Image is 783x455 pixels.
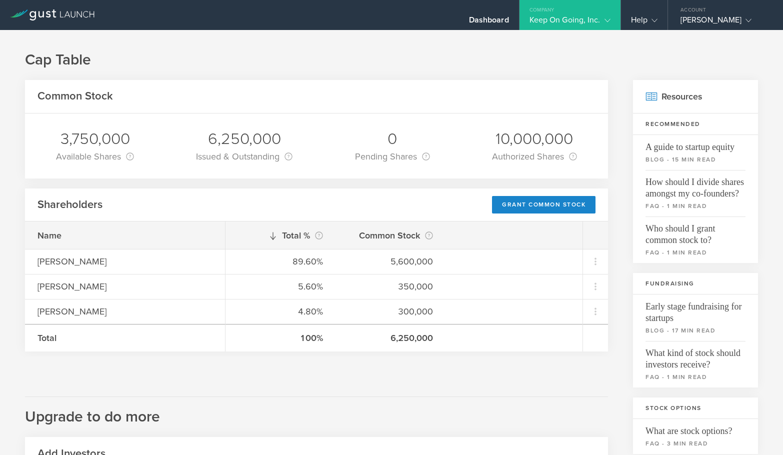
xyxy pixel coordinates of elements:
[238,305,323,318] div: 4.80%
[25,50,758,70] h1: Cap Table
[355,128,430,149] div: 0
[348,255,433,268] div: 5,600,000
[633,294,758,341] a: Early stage fundraising for startupsblog - 17 min read
[529,15,610,30] div: Keep On Going, Inc.
[238,280,323,293] div: 5.60%
[238,331,323,344] div: 100%
[633,113,758,135] h3: Recommended
[238,228,323,242] div: Total %
[645,135,745,153] span: A guide to startup equity
[37,89,113,103] h2: Common Stock
[645,201,745,210] small: faq - 1 min read
[645,372,745,381] small: faq - 1 min read
[633,273,758,294] h3: Fundraising
[645,439,745,448] small: faq - 3 min read
[645,419,745,437] span: What are stock options?
[37,197,102,212] h2: Shareholders
[348,228,433,242] div: Common Stock
[37,280,212,293] div: [PERSON_NAME]
[645,294,745,324] span: Early stage fundraising for startups
[633,341,758,387] a: What kind of stock should investors receive?faq - 1 min read
[645,216,745,246] span: Who should I grant common stock to?
[633,419,758,454] a: What are stock options?faq - 3 min read
[645,170,745,199] span: How should I divide shares amongst my co-founders?
[355,149,430,163] div: Pending Shares
[492,196,595,213] div: Grant Common Stock
[56,149,134,163] div: Available Shares
[348,280,433,293] div: 350,000
[492,149,577,163] div: Authorized Shares
[631,15,657,30] div: Help
[633,135,758,170] a: A guide to startup equityblog - 15 min read
[348,305,433,318] div: 300,000
[37,305,212,318] div: [PERSON_NAME]
[633,397,758,419] h3: Stock Options
[645,341,745,370] span: What kind of stock should investors receive?
[348,331,433,344] div: 6,250,000
[238,255,323,268] div: 89.60%
[37,331,212,344] div: Total
[492,128,577,149] div: 10,000,000
[645,155,745,164] small: blog - 15 min read
[633,216,758,263] a: Who should I grant common stock to?faq - 1 min read
[645,248,745,257] small: faq - 1 min read
[645,326,745,335] small: blog - 17 min read
[633,170,758,216] a: How should I divide shares amongst my co-founders?faq - 1 min read
[56,128,134,149] div: 3,750,000
[37,255,212,268] div: [PERSON_NAME]
[196,128,292,149] div: 6,250,000
[25,396,608,427] h2: Upgrade to do more
[633,80,758,113] h2: Resources
[469,15,509,30] div: Dashboard
[680,15,765,30] div: [PERSON_NAME]
[196,149,292,163] div: Issued & Outstanding
[37,229,212,242] div: Name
